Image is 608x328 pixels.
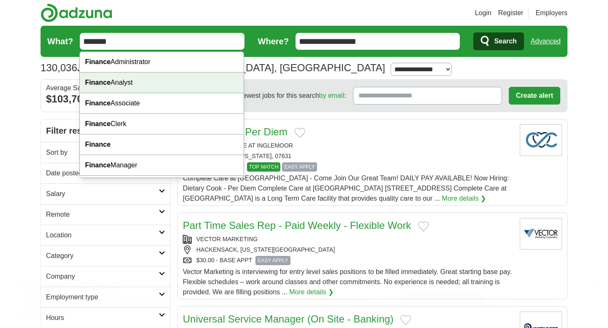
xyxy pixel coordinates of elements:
[183,141,513,150] div: COMPLETE CARE AT INGLEMOOR
[595,281,602,287] div: Close
[41,142,170,163] a: Sort by
[418,221,429,231] button: Add to favorite jobs
[80,52,244,73] div: Administrator
[520,218,562,250] img: Vector Marketing logo
[41,183,170,204] a: Salary
[46,85,165,91] div: Average Salary
[106,306,132,312] a: Read more, opens a new window
[46,91,165,107] div: $103,705
[21,297,363,312] span: This website uses cookies to improve user experience and to enable personalised advertising. By u...
[80,93,244,114] div: Associate
[520,124,562,156] img: Company logo
[80,73,244,93] div: Analyst
[294,128,305,138] button: Add to favorite jobs
[41,119,170,142] h2: Filter results
[46,168,159,178] h2: Date posted
[183,256,513,265] div: $30.00 - BASE APPT
[41,204,170,225] a: Remote
[85,79,110,86] strong: Finance
[400,293,486,309] div: Accept all
[46,148,159,158] h2: Sort by
[494,33,516,50] span: Search
[535,8,567,18] a: Employers
[80,155,244,176] div: Manager
[247,162,280,172] span: TOP MATCH
[85,58,110,65] strong: Finance
[183,162,513,172] div: $17 - $19 / HOUR
[46,230,159,240] h2: Location
[41,225,170,245] a: Location
[46,210,159,220] h2: Remote
[41,163,170,183] a: Date posted
[21,313,386,322] div: Show details
[196,236,258,242] a: VECTOR MARKETING
[31,315,72,321] span: Show details
[183,220,411,231] a: Part Time Sales Rep - Paid Weekly - Flexible Work
[258,35,289,48] label: Where?
[41,3,112,22] img: Adzuna logo
[85,141,110,148] strong: Finance
[319,92,345,99] a: by email
[46,189,159,199] h2: Salary
[498,8,524,18] a: Register
[183,245,513,254] div: HACKENSACK, [US_STATE][GEOGRAPHIC_DATA]
[46,251,159,261] h2: Category
[509,87,560,105] button: Create alert
[201,91,346,101] span: Receive the newest jobs for this search :
[41,60,77,75] span: 130,036
[442,194,486,204] a: More details ❯
[21,280,365,293] div: This website uses cookies
[255,256,290,265] span: EASY APPLY
[183,175,509,202] span: Complete Care at [GEOGRAPHIC_DATA] - Come Join Our Great Team! DAILY PAY AVAILABLE! Now Hiring: D...
[492,293,580,309] div: Decline all
[475,8,491,18] a: Login
[46,272,159,282] h2: Company
[41,266,170,287] a: Company
[85,161,110,169] strong: Finance
[41,245,170,266] a: Category
[473,32,524,50] button: Search
[282,162,317,172] span: EASY APPLY
[85,99,110,107] strong: Finance
[47,35,73,48] label: What?
[183,268,512,296] span: Vector Marketing is interviewing for entry level sales positions to be filled immediately. Great ...
[85,120,110,127] strong: Finance
[80,176,244,196] div: Officer
[183,152,513,161] div: ENGLEWOOD, [US_STATE], 07631
[531,33,561,50] a: Advanced
[41,62,385,73] h1: Jobs in [US_STATE][GEOGRAPHIC_DATA], [GEOGRAPHIC_DATA]
[80,114,244,134] div: Clerk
